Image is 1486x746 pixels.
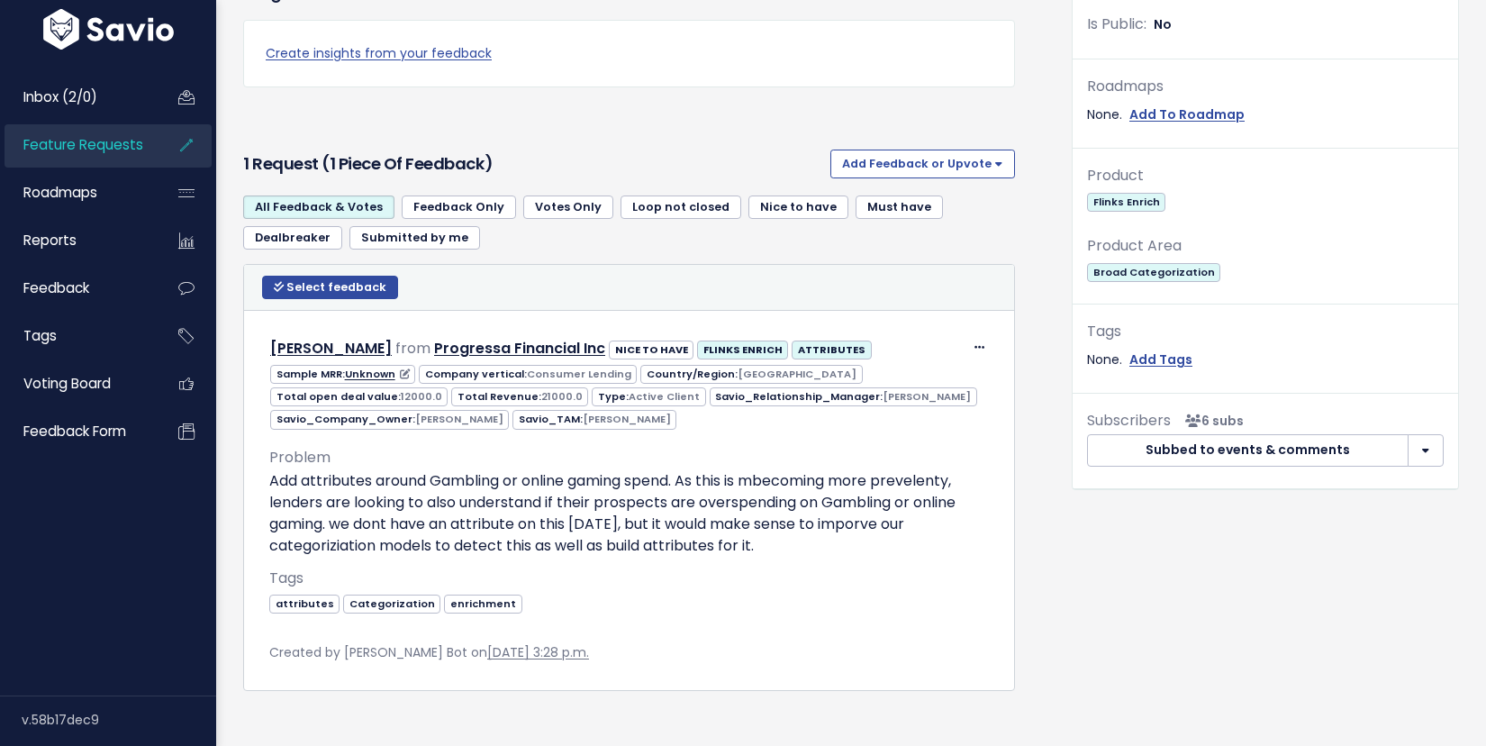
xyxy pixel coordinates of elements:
[343,595,440,614] span: Categorization
[629,389,700,404] span: Active Client
[1087,349,1444,371] div: None.
[1154,15,1172,33] span: No
[22,696,216,743] div: v.58b17dec9
[343,594,440,612] a: Categorization
[349,226,480,250] a: Submitted by me
[434,338,605,359] a: Progressa Financial Inc
[270,410,509,429] span: Savio_Company_Owner:
[710,387,977,406] span: Savio_Relationship_Manager:
[270,338,392,359] a: [PERSON_NAME]
[243,196,394,219] a: All Feedback & Votes
[444,595,521,614] span: enrichment
[269,643,589,661] span: Created by [PERSON_NAME] Bot on
[402,196,516,219] a: Feedback Only
[269,447,331,468] span: Problem
[583,412,671,426] span: [PERSON_NAME]
[39,9,178,50] img: logo-white.9d6f32f41409.svg
[243,226,342,250] a: Dealbreaker
[415,412,503,426] span: [PERSON_NAME]
[23,422,126,441] span: Feedback form
[830,150,1015,178] button: Add Feedback or Upvote
[512,410,676,429] span: Savio_TAM:
[615,342,688,357] strong: NICE TO HAVE
[270,365,415,384] span: Sample MRR:
[269,595,340,614] span: attributes
[243,151,823,177] h3: 1 Request (1 piece of Feedback)
[5,124,150,166] a: Feature Requests
[23,135,143,154] span: Feature Requests
[1087,434,1409,467] button: Subbed to events & comments
[592,387,705,406] span: Type:
[262,276,398,299] button: Select feedback
[5,172,150,214] a: Roadmaps
[856,196,943,219] a: Must have
[5,411,150,452] a: Feedback form
[738,367,856,381] span: [GEOGRAPHIC_DATA]
[1087,263,1220,282] span: Broad Categorization
[1087,410,1171,431] span: Subscribers
[269,470,989,557] p: Add attributes around Gambling or online gaming spend. As this is mbecoming more prevelenty, lend...
[266,42,992,65] a: Create insights from your feedback
[883,389,971,404] span: [PERSON_NAME]
[1087,14,1146,34] span: Is Public:
[5,315,150,357] a: Tags
[444,594,521,612] a: enrichment
[270,387,448,406] span: Total open deal value:
[286,279,386,295] span: Select feedback
[23,231,77,250] span: Reports
[748,196,848,219] a: Nice to have
[269,594,340,612] a: attributes
[345,367,410,381] a: Unknown
[5,363,150,405] a: Voting Board
[5,77,150,118] a: Inbox (2/0)
[1087,163,1444,189] div: Product
[1087,74,1444,100] div: Roadmaps
[1129,104,1245,126] a: Add To Roadmap
[798,342,865,357] strong: ATTRIBUTES
[640,365,862,384] span: Country/Region:
[23,278,89,297] span: Feedback
[395,338,430,359] span: from
[541,389,583,404] span: 21000.0
[23,374,111,393] span: Voting Board
[1129,349,1192,371] a: Add Tags
[5,268,150,309] a: Feedback
[23,87,97,106] span: Inbox (2/0)
[401,389,442,404] span: 12000.0
[1178,412,1244,430] span: <p><strong>Subscribers</strong><br><br> - Hessam Abbasi<br> - Pauline Sanni<br> - Joseph Hargreav...
[1087,104,1444,126] div: None.
[1087,193,1165,212] span: Flinks Enrich
[269,568,304,588] span: Tags
[1087,233,1444,259] div: Product Area
[23,326,57,345] span: Tags
[419,365,637,384] span: Company vertical:
[451,387,588,406] span: Total Revenue:
[621,196,741,219] a: Loop not closed
[527,367,631,381] span: Consumer Lending
[1087,319,1444,345] div: Tags
[5,220,150,261] a: Reports
[703,342,783,357] strong: FLINKS ENRICH
[23,183,97,202] span: Roadmaps
[523,196,613,219] a: Votes Only
[487,643,589,661] a: [DATE] 3:28 p.m.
